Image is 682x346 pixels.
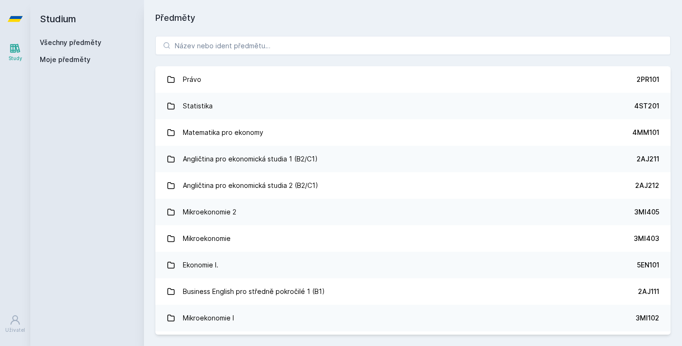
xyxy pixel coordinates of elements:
[183,97,213,115] div: Statistika
[637,154,659,164] div: 2AJ211
[155,252,671,278] a: Ekonomie I. 5EN101
[9,55,22,62] div: Study
[636,313,659,323] div: 3MI102
[637,75,659,84] div: 2PR101
[155,36,671,55] input: Název nebo ident předmětu…
[637,260,659,270] div: 5EN101
[183,176,318,195] div: Angličtina pro ekonomická studia 2 (B2/C1)
[634,101,659,111] div: 4ST201
[155,278,671,305] a: Business English pro středně pokročilé 1 (B1) 2AJ111
[183,282,325,301] div: Business English pro středně pokročilé 1 (B1)
[155,66,671,93] a: Právo 2PR101
[155,225,671,252] a: Mikroekonomie 3MI403
[183,123,263,142] div: Matematika pro ekonomy
[155,199,671,225] a: Mikroekonomie 2 3MI405
[155,172,671,199] a: Angličtina pro ekonomická studia 2 (B2/C1) 2AJ212
[632,128,659,137] div: 4MM101
[2,310,28,338] a: Uživatel
[155,146,671,172] a: Angličtina pro ekonomická studia 1 (B2/C1) 2AJ211
[183,229,231,248] div: Mikroekonomie
[155,93,671,119] a: Statistika 4ST201
[155,305,671,331] a: Mikroekonomie I 3MI102
[40,38,101,46] a: Všechny předměty
[155,11,671,25] h1: Předměty
[40,55,90,64] span: Moje předměty
[638,287,659,296] div: 2AJ111
[2,38,28,67] a: Study
[183,256,218,275] div: Ekonomie I.
[183,309,234,328] div: Mikroekonomie I
[634,207,659,217] div: 3MI405
[183,150,318,169] div: Angličtina pro ekonomická studia 1 (B2/C1)
[183,203,236,222] div: Mikroekonomie 2
[155,119,671,146] a: Matematika pro ekonomy 4MM101
[5,327,25,334] div: Uživatel
[634,234,659,243] div: 3MI403
[635,181,659,190] div: 2AJ212
[183,70,201,89] div: Právo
